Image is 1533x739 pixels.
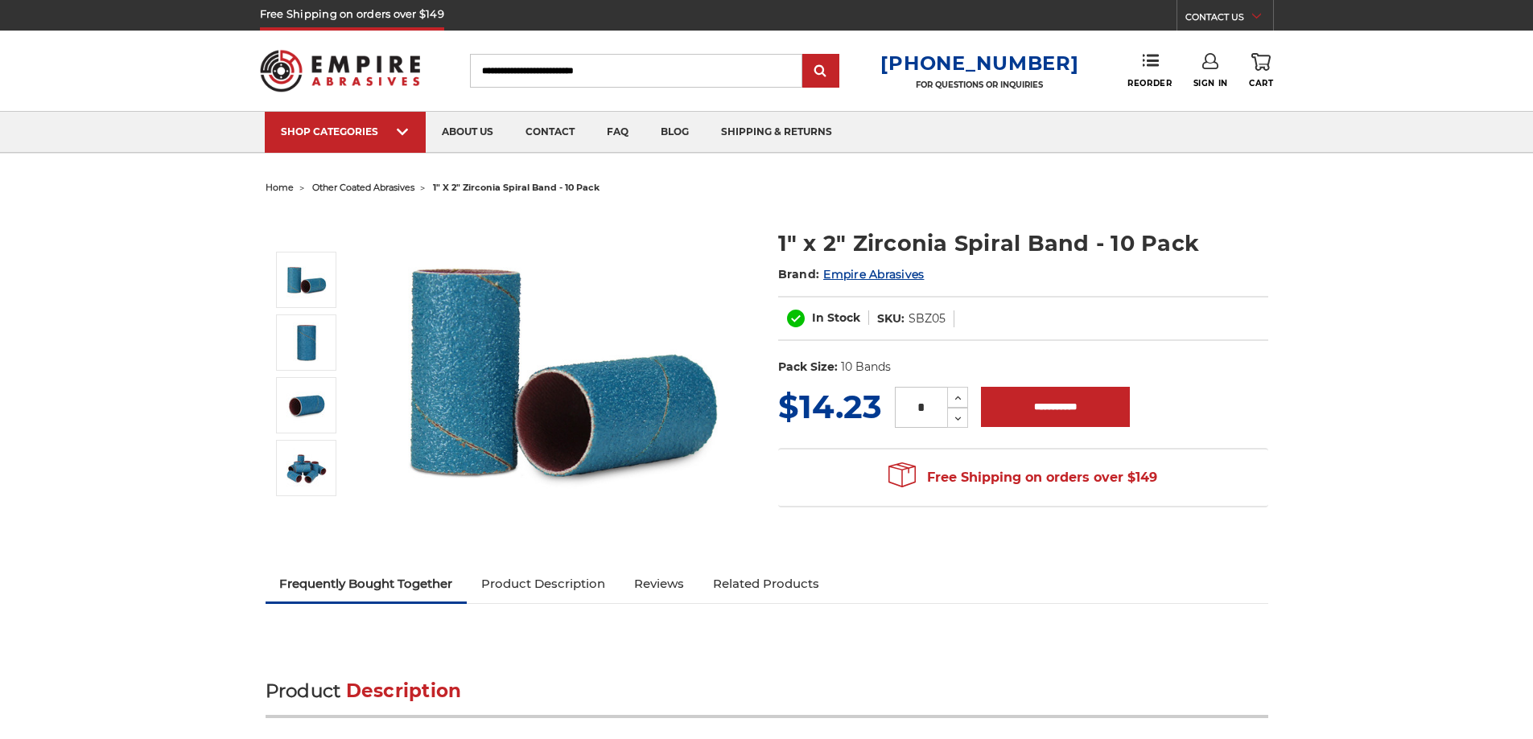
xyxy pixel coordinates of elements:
[1127,78,1172,88] span: Reorder
[1249,53,1273,88] a: Cart
[266,566,468,601] a: Frequently Bought Together
[509,112,591,153] a: contact
[620,566,699,601] a: Reviews
[778,267,820,281] span: Brand:
[778,228,1268,259] h1: 1" x 2" Zirconia Spiral Band - 10 Pack
[778,359,838,376] dt: Pack Size:
[433,182,600,193] span: 1" x 2" zirconia spiral band - 10 pack
[426,112,509,153] a: about us
[266,182,294,193] a: home
[312,182,414,193] a: other coated abrasives
[888,462,1157,494] span: Free Shipping on orders over $149
[841,359,891,376] dd: 10 Bands
[880,51,1078,75] a: [PHONE_NUMBER]
[1185,8,1273,31] a: CONTACT US
[699,566,834,601] a: Related Products
[909,310,946,327] dd: SBZ05
[467,566,620,601] a: Product Description
[281,125,410,138] div: SHOP CATEGORIES
[286,448,327,488] img: 1" x 2" Zirc Spiral Bands
[877,310,905,327] dt: SKU:
[880,80,1078,90] p: FOR QUESTIONS OR INQUIRIES
[1249,78,1273,88] span: Cart
[286,260,327,300] img: 1" x 2" Spiral Bands Zirconia
[812,310,860,325] span: In Stock
[705,112,848,153] a: shipping & returns
[403,211,725,532] img: 1" x 2" Spiral Bands Zirconia
[286,385,327,425] img: 1" x 2" Zirconia Spiral Bands
[1127,53,1172,88] a: Reorder
[1193,78,1228,88] span: Sign In
[266,679,341,702] span: Product
[778,387,882,426] span: $14.23
[286,322,327,363] img: 1" x 2" Spiral Bands Zirconia Aluminum
[591,112,645,153] a: faq
[645,112,705,153] a: blog
[346,679,462,702] span: Description
[260,39,421,102] img: Empire Abrasives
[823,267,924,281] a: Empire Abrasives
